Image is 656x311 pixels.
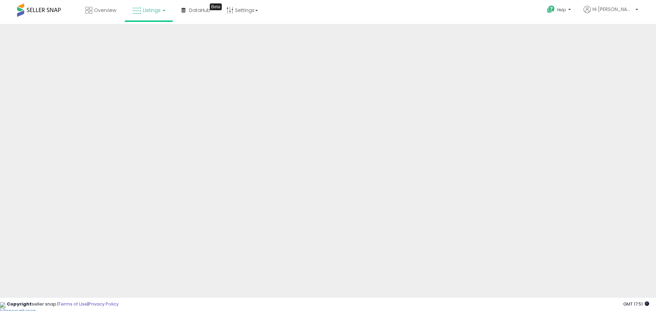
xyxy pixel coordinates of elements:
i: Get Help [547,5,555,14]
span: Overview [94,7,116,14]
span: Listings [143,7,161,14]
a: Hi [PERSON_NAME] [584,6,638,21]
span: Hi [PERSON_NAME] [592,6,633,13]
div: Tooltip anchor [210,3,222,10]
span: Help [557,7,566,13]
span: DataHub [189,7,210,14]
